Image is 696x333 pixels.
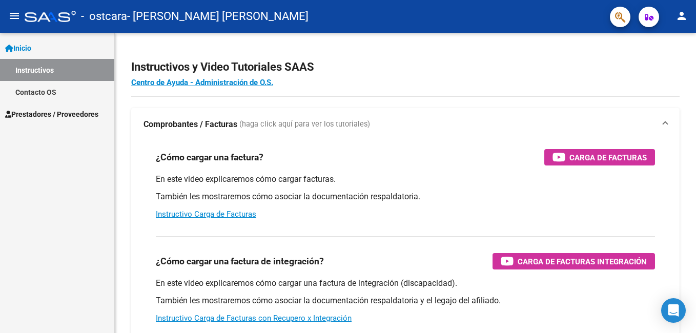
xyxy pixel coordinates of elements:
[156,254,324,268] h3: ¿Cómo cargar una factura de integración?
[493,253,655,269] button: Carga de Facturas Integración
[8,10,21,22] mat-icon: menu
[131,57,680,77] h2: Instructivos y Video Tutoriales SAAS
[156,295,655,306] p: También les mostraremos cómo asociar la documentación respaldatoria y el legajo del afiliado.
[144,119,237,130] strong: Comprobantes / Facturas
[156,278,655,289] p: En este video explicaremos cómo cargar una factura de integración (discapacidad).
[156,174,655,185] p: En este video explicaremos cómo cargar facturas.
[675,10,688,22] mat-icon: person
[156,210,256,219] a: Instructivo Carga de Facturas
[569,151,647,164] span: Carga de Facturas
[156,191,655,202] p: También les mostraremos cómo asociar la documentación respaldatoria.
[131,108,680,141] mat-expansion-panel-header: Comprobantes / Facturas (haga click aquí para ver los tutoriales)
[544,149,655,165] button: Carga de Facturas
[156,150,263,164] h3: ¿Cómo cargar una factura?
[5,109,98,120] span: Prestadores / Proveedores
[127,5,309,28] span: - [PERSON_NAME] [PERSON_NAME]
[81,5,127,28] span: - ostcara
[661,298,686,323] div: Open Intercom Messenger
[518,255,647,268] span: Carga de Facturas Integración
[156,314,352,323] a: Instructivo Carga de Facturas con Recupero x Integración
[131,78,273,87] a: Centro de Ayuda - Administración de O.S.
[239,119,370,130] span: (haga click aquí para ver los tutoriales)
[5,43,31,54] span: Inicio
